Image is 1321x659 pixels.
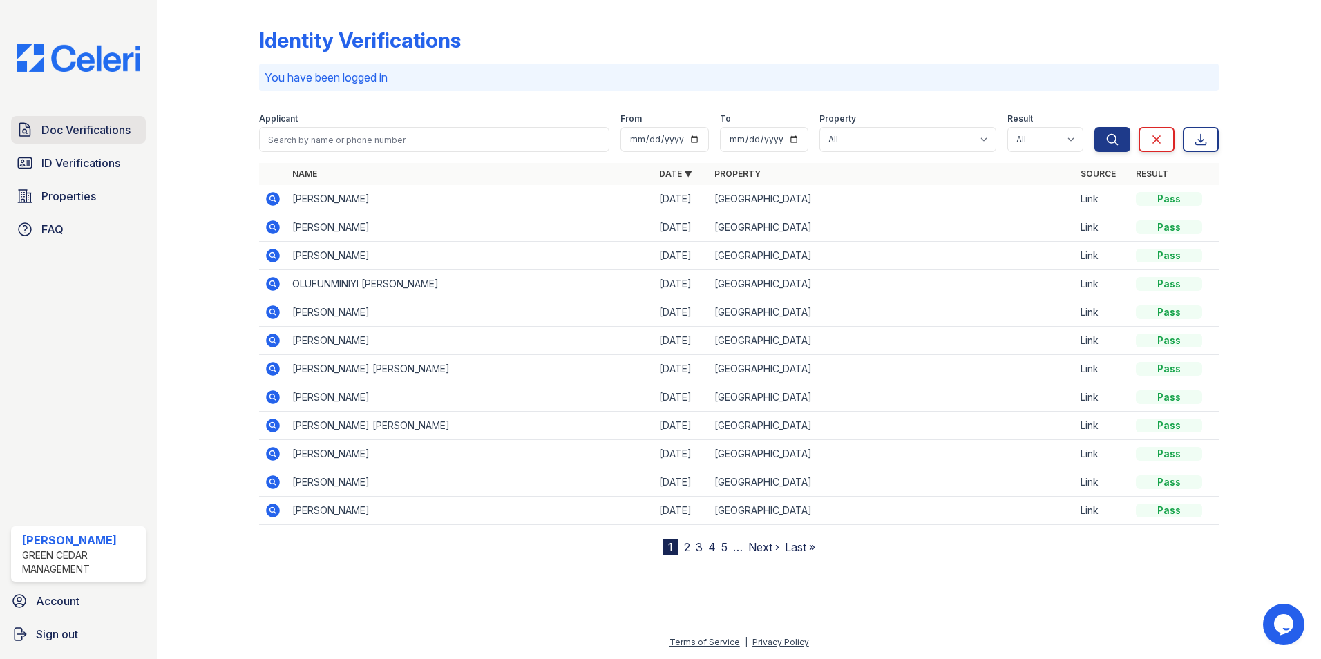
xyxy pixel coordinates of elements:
span: Doc Verifications [41,122,131,138]
td: [PERSON_NAME] [287,468,654,497]
td: [GEOGRAPHIC_DATA] [709,327,1076,355]
span: Properties [41,188,96,204]
span: Sign out [36,626,78,642]
td: Link [1075,383,1130,412]
div: Pass [1136,390,1202,404]
td: [DATE] [654,298,709,327]
label: To [720,113,731,124]
td: [DATE] [654,440,709,468]
td: [PERSON_NAME] [287,298,654,327]
a: Terms of Service [669,637,740,647]
td: [PERSON_NAME] [PERSON_NAME] [287,412,654,440]
td: [PERSON_NAME] [287,440,654,468]
a: Sign out [6,620,151,648]
div: Pass [1136,192,1202,206]
div: Pass [1136,277,1202,291]
a: 3 [696,540,703,554]
td: Link [1075,440,1130,468]
label: Applicant [259,113,298,124]
td: Link [1075,213,1130,242]
span: FAQ [41,221,64,238]
td: [GEOGRAPHIC_DATA] [709,383,1076,412]
td: [PERSON_NAME] [287,185,654,213]
img: CE_Logo_Blue-a8612792a0a2168367f1c8372b55b34899dd931a85d93a1a3d3e32e68fde9ad4.png [6,44,151,72]
span: Account [36,593,79,609]
td: [PERSON_NAME] [287,242,654,270]
a: Last » [785,540,815,554]
td: [GEOGRAPHIC_DATA] [709,213,1076,242]
td: Link [1075,242,1130,270]
div: Pass [1136,305,1202,319]
td: [PERSON_NAME] [287,213,654,242]
div: Pass [1136,504,1202,517]
td: Link [1075,468,1130,497]
div: Pass [1136,249,1202,262]
span: ID Verifications [41,155,120,171]
td: OLUFUNMINIYI [PERSON_NAME] [287,270,654,298]
p: You have been logged in [265,69,1213,86]
td: Link [1075,270,1130,298]
a: Properties [11,182,146,210]
div: Pass [1136,447,1202,461]
td: [DATE] [654,242,709,270]
a: 5 [721,540,728,554]
td: [DATE] [654,412,709,440]
a: Source [1081,169,1116,179]
td: [GEOGRAPHIC_DATA] [709,242,1076,270]
td: [DATE] [654,468,709,497]
div: Identity Verifications [259,28,461,52]
td: [GEOGRAPHIC_DATA] [709,185,1076,213]
a: Property [714,169,761,179]
td: [DATE] [654,497,709,525]
a: 4 [708,540,716,554]
td: [PERSON_NAME] [287,497,654,525]
div: 1 [663,539,678,555]
a: Next › [748,540,779,554]
div: Pass [1136,334,1202,347]
td: Link [1075,185,1130,213]
iframe: chat widget [1263,604,1307,645]
td: [PERSON_NAME] [287,327,654,355]
a: FAQ [11,216,146,243]
td: [DATE] [654,355,709,383]
div: Pass [1136,362,1202,376]
label: From [620,113,642,124]
a: Account [6,587,151,615]
td: Link [1075,355,1130,383]
a: Name [292,169,317,179]
td: [DATE] [654,383,709,412]
a: Date ▼ [659,169,692,179]
td: Link [1075,497,1130,525]
td: Link [1075,412,1130,440]
td: [GEOGRAPHIC_DATA] [709,497,1076,525]
label: Result [1007,113,1033,124]
td: [GEOGRAPHIC_DATA] [709,270,1076,298]
td: [PERSON_NAME] [PERSON_NAME] [287,355,654,383]
td: [GEOGRAPHIC_DATA] [709,412,1076,440]
a: 2 [684,540,690,554]
td: [DATE] [654,213,709,242]
a: ID Verifications [11,149,146,177]
label: Property [819,113,856,124]
td: [PERSON_NAME] [287,383,654,412]
div: [PERSON_NAME] [22,532,140,548]
span: … [733,539,743,555]
td: [GEOGRAPHIC_DATA] [709,440,1076,468]
a: Result [1136,169,1168,179]
td: [DATE] [654,327,709,355]
input: Search by name or phone number [259,127,609,152]
div: Pass [1136,220,1202,234]
td: Link [1075,327,1130,355]
a: Privacy Policy [752,637,809,647]
td: [GEOGRAPHIC_DATA] [709,298,1076,327]
div: Pass [1136,475,1202,489]
td: [GEOGRAPHIC_DATA] [709,468,1076,497]
div: Green Cedar Management [22,548,140,576]
div: Pass [1136,419,1202,432]
td: Link [1075,298,1130,327]
div: | [745,637,748,647]
a: Doc Verifications [11,116,146,144]
td: [GEOGRAPHIC_DATA] [709,355,1076,383]
td: [DATE] [654,270,709,298]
